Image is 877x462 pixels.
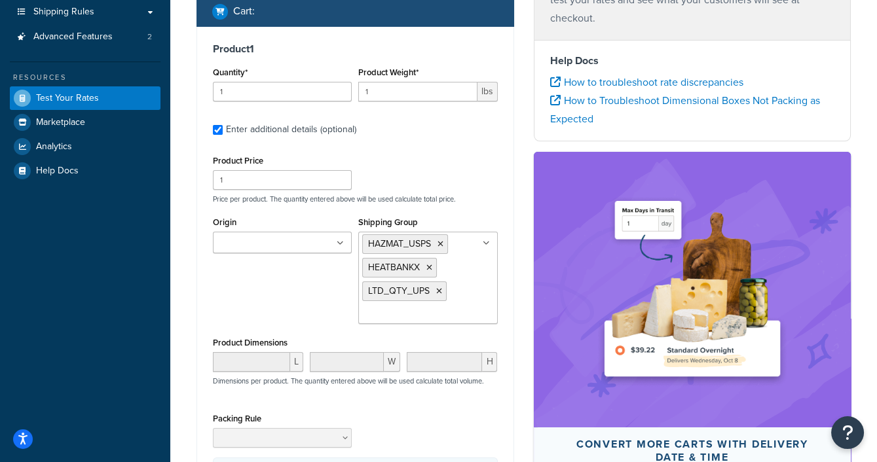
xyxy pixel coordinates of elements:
[358,67,419,77] label: Product Weight*
[368,260,420,274] span: HEATBANKX
[213,82,352,101] input: 0
[10,86,160,110] a: Test Your Rates
[33,31,113,43] span: Advanced Features
[213,43,498,56] h3: Product 1
[358,82,477,101] input: 0.00
[10,72,160,83] div: Resources
[210,194,501,204] p: Price per product. The quantity entered above will be used calculate total price.
[358,217,418,227] label: Shipping Group
[33,7,94,18] span: Shipping Rules
[233,5,255,17] h2: Cart :
[213,125,223,135] input: Enter additional details (optional)
[594,171,791,408] img: feature-image-ddt-36eae7f7280da8017bfb280eaccd9c446f90b1fe08728e4019434db127062ab4.png
[10,111,160,134] a: Marketplace
[213,217,236,227] label: Origin
[36,141,72,152] span: Analytics
[36,93,99,104] span: Test Your Rates
[290,352,303,372] span: L
[550,93,820,126] a: How to Troubleshoot Dimensional Boxes Not Packing as Expected
[10,25,160,49] a: Advanced Features2
[210,376,484,385] p: Dimensions per product. The quantity entered above will be used calculate total volume.
[36,117,85,128] span: Marketplace
[147,31,152,43] span: 2
[482,352,497,372] span: H
[213,338,288,347] label: Product Dimensions
[213,414,261,423] label: Packing Rule
[10,135,160,158] a: Analytics
[477,82,498,101] span: lbs
[384,352,400,372] span: W
[831,416,864,449] button: Open Resource Center
[368,284,430,298] span: LTD_QTY_UPS
[10,159,160,183] a: Help Docs
[550,53,835,69] h4: Help Docs
[550,75,743,90] a: How to troubleshoot rate discrepancies
[213,156,263,166] label: Product Price
[213,67,248,77] label: Quantity*
[36,166,79,177] span: Help Docs
[10,25,160,49] li: Advanced Features
[368,237,431,251] span: HAZMAT_USPS
[226,120,356,139] div: Enter additional details (optional)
